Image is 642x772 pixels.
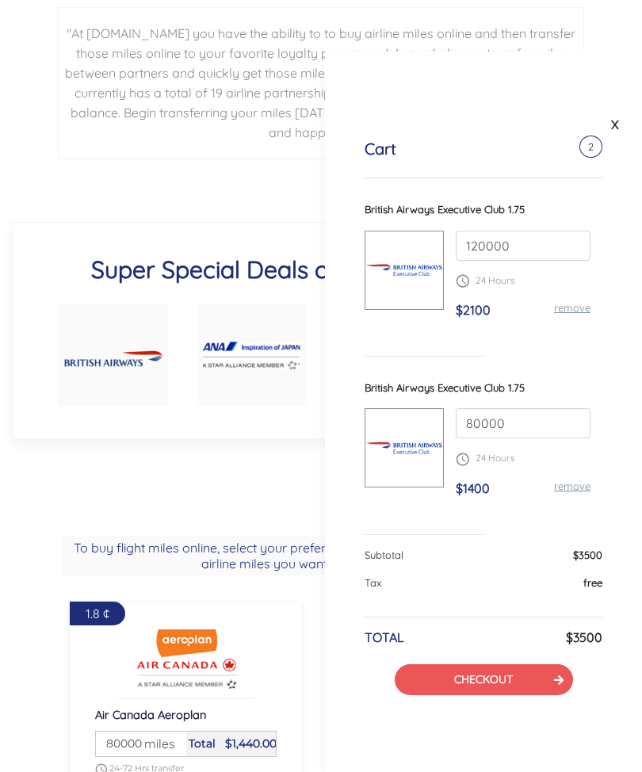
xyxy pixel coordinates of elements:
[365,253,443,288] img: British-Airways-Executive-Club.png
[456,451,590,465] p: 24 Hours
[456,274,469,288] img: schedule.png
[44,254,598,285] h3: Super Special Deals on Airline Miles Online
[365,381,525,394] span: British Airways Executive Club 1.75
[365,139,396,159] h5: Cart
[64,339,162,372] img: Buy British Airways airline miles online
[456,302,491,318] span: $2100
[63,536,579,575] h2: To buy flight miles online, select your preferred airline partner and desired number of airline m...
[365,576,381,589] span: Tax
[554,480,590,492] a: remove
[554,301,590,314] a: remove
[566,630,602,645] h6: $3500
[365,630,404,645] h6: TOTAL
[395,664,573,695] button: CHECKOUT
[115,627,258,690] img: Buy Air Canada Aeroplan Airline miles online
[136,734,175,753] span: miles
[189,736,216,751] span: Total
[456,453,469,466] img: schedule.png
[583,576,602,589] span: free
[225,736,277,751] span: $1,440.00
[607,113,623,136] a: X
[203,342,301,369] img: Buy ANA airline miles online
[579,136,602,158] span: 2
[454,672,513,686] a: CHECKOUT
[456,273,590,288] p: 24 Hours
[365,203,525,216] span: British Airways Executive Club 1.75
[573,548,602,561] span: $3500
[86,606,109,621] span: 1.8 ¢
[365,548,403,561] span: Subtotal
[456,480,490,496] span: $1400
[365,431,443,466] img: British-Airways-Executive-Club.png
[95,707,206,722] span: Air Canada Aeroplan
